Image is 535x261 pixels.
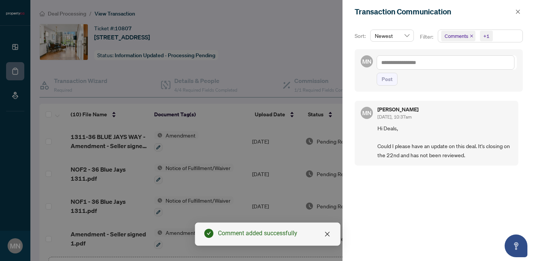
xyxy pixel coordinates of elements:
[218,229,331,238] div: Comment added successfully
[505,234,527,257] button: Open asap
[323,230,331,238] a: Close
[377,124,512,159] span: Hi Deals, Could I please have an update on this deal. It's closing on the 22nd and has not been r...
[362,108,371,117] span: MN
[420,33,434,41] p: Filter:
[377,107,418,112] h5: [PERSON_NAME]
[515,9,521,14] span: close
[441,31,475,41] span: Comments
[362,57,371,66] span: MN
[470,34,473,38] span: close
[324,231,330,237] span: close
[377,73,398,86] button: Post
[483,32,489,40] div: +1
[375,30,409,41] span: Newest
[204,229,213,238] span: check-circle
[355,32,367,40] p: Sort:
[445,32,468,40] span: Comments
[355,6,513,17] div: Transaction Communication
[377,114,412,120] span: [DATE], 10:37am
